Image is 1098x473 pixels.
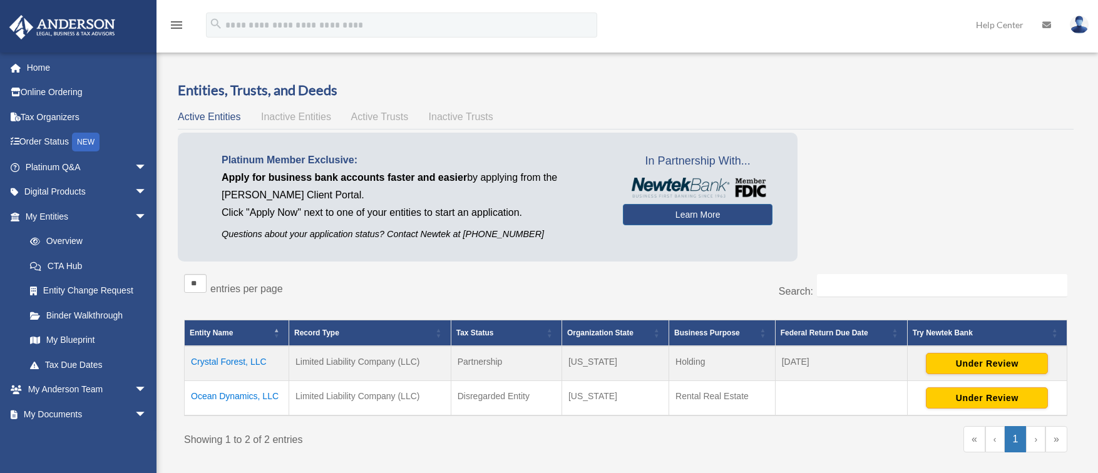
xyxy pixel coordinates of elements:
[9,130,166,155] a: Order StatusNEW
[9,204,160,229] a: My Entitiesarrow_drop_down
[926,353,1048,374] button: Under Review
[222,169,604,204] p: by applying from the [PERSON_NAME] Client Portal.
[456,328,494,337] span: Tax Status
[669,381,776,416] td: Rental Real Estate
[222,204,604,221] p: Click "Apply Now" next to one of your entities to start an application.
[135,204,160,230] span: arrow_drop_down
[9,402,166,427] a: My Documentsarrow_drop_down
[135,377,160,403] span: arrow_drop_down
[190,328,233,337] span: Entity Name
[178,111,240,122] span: Active Entities
[907,320,1067,347] th: Try Newtek Bank : Activate to sort
[9,155,166,180] a: Platinum Q&Aarrow_drop_down
[185,381,289,416] td: Ocean Dynamics, LLC
[209,17,223,31] i: search
[222,172,467,183] span: Apply for business bank accounts faster and easier
[184,426,617,449] div: Showing 1 to 2 of 2 entries
[18,303,160,328] a: Binder Walkthrough
[6,15,119,39] img: Anderson Advisors Platinum Portal
[1005,426,1027,452] a: 1
[210,283,283,294] label: entries per page
[9,80,166,105] a: Online Ordering
[185,346,289,381] td: Crystal Forest, LLC
[674,328,740,337] span: Business Purpose
[623,151,772,171] span: In Partnership With...
[289,346,451,381] td: Limited Liability Company (LLC)
[913,325,1048,340] div: Try Newtek Bank
[222,151,604,169] p: Platinum Member Exclusive:
[185,320,289,347] th: Entity Name: Activate to invert sorting
[567,328,634,337] span: Organization State
[451,381,562,416] td: Disregarded Entity
[1045,426,1067,452] a: Last
[18,253,160,278] a: CTA Hub
[9,104,166,130] a: Tax Organizers
[9,377,166,402] a: My Anderson Teamarrow_drop_down
[135,427,160,452] span: arrow_drop_down
[963,426,985,452] a: First
[775,346,907,381] td: [DATE]
[18,328,160,353] a: My Blueprint
[18,278,160,303] a: Entity Change Request
[18,229,153,254] a: Overview
[1070,16,1089,34] img: User Pic
[562,381,669,416] td: [US_STATE]
[135,180,160,205] span: arrow_drop_down
[1026,426,1045,452] a: Next
[9,55,166,80] a: Home
[451,346,562,381] td: Partnership
[451,320,562,347] th: Tax Status: Activate to sort
[629,178,766,198] img: NewtekBankLogoSM.png
[18,352,160,377] a: Tax Due Dates
[985,426,1005,452] a: Previous
[135,155,160,180] span: arrow_drop_down
[169,18,184,33] i: menu
[289,320,451,347] th: Record Type: Activate to sort
[169,22,184,33] a: menu
[9,427,166,452] a: Online Learningarrow_drop_down
[9,180,166,205] a: Digital Productsarrow_drop_down
[429,111,493,122] span: Inactive Trusts
[222,226,604,242] p: Questions about your application status? Contact Newtek at [PHONE_NUMBER]
[135,402,160,427] span: arrow_drop_down
[72,133,100,151] div: NEW
[178,81,1074,100] h3: Entities, Trusts, and Deeds
[775,320,907,347] th: Federal Return Due Date: Activate to sort
[926,387,1048,409] button: Under Review
[781,328,868,337] span: Federal Return Due Date
[623,204,772,225] a: Learn More
[289,381,451,416] td: Limited Liability Company (LLC)
[779,286,813,297] label: Search:
[669,346,776,381] td: Holding
[669,320,776,347] th: Business Purpose: Activate to sort
[562,346,669,381] td: [US_STATE]
[351,111,409,122] span: Active Trusts
[294,328,339,337] span: Record Type
[562,320,669,347] th: Organization State: Activate to sort
[261,111,331,122] span: Inactive Entities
